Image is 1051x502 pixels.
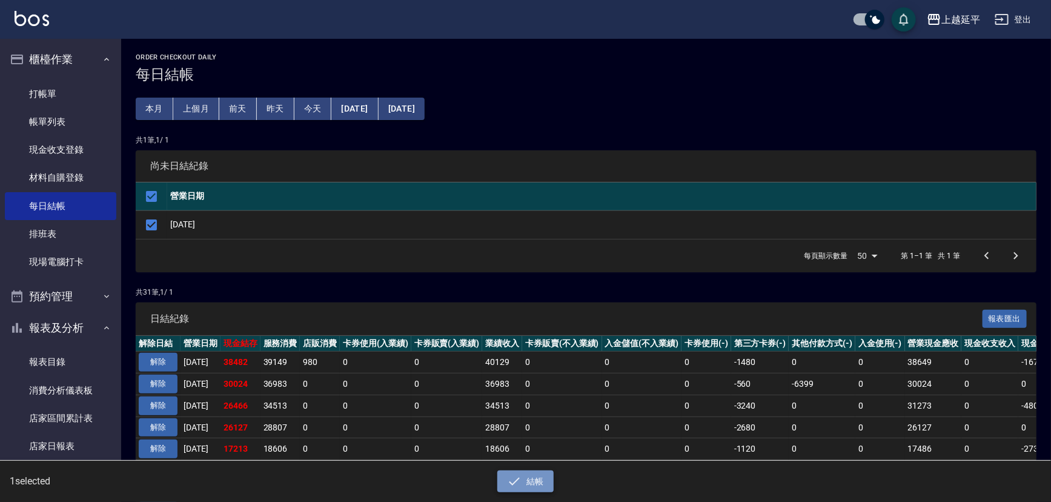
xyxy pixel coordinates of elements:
button: 登出 [990,8,1036,31]
th: 服務消費 [260,336,300,352]
td: 31273 [905,395,962,417]
td: [DATE] [181,395,220,417]
th: 卡券販賣(入業績) [411,336,483,352]
th: 營業日期 [181,336,220,352]
a: 報表匯出 [983,312,1027,324]
td: 0 [602,417,682,438]
button: 報表匯出 [983,310,1027,329]
th: 現金結存 [220,336,260,352]
a: 報表目錄 [5,348,116,376]
td: [DATE] [181,373,220,395]
td: 0 [411,438,483,460]
div: 上越延平 [941,12,980,27]
td: -2680 [731,417,789,438]
td: 0 [602,373,682,395]
td: 0 [855,395,905,417]
button: save [892,7,916,32]
td: 0 [522,438,602,460]
img: Logo [15,11,49,26]
th: 營業現金應收 [905,336,962,352]
button: 解除 [139,418,177,437]
td: 0 [855,417,905,438]
td: 17213 [220,438,260,460]
a: 排班表 [5,220,116,248]
td: 36983 [260,373,300,395]
td: [DATE] [181,438,220,460]
span: 日結紀錄 [150,313,983,325]
a: 現場電腦打卡 [5,248,116,276]
td: 0 [855,438,905,460]
th: 其他付款方式(-) [789,336,855,352]
td: 30024 [905,373,962,395]
a: 現金收支登錄 [5,136,116,164]
td: 0 [340,417,411,438]
td: 34513 [260,395,300,417]
span: 尚未日結紀錄 [150,160,1022,172]
td: 0 [681,438,731,460]
td: 0 [522,417,602,438]
td: 28807 [482,417,522,438]
p: 第 1–1 筆 共 1 筆 [901,250,960,261]
td: 26127 [905,417,962,438]
p: 共 1 筆, 1 / 1 [136,135,1036,146]
td: 0 [522,373,602,395]
td: 0 [300,395,340,417]
th: 營業日期 [167,182,1036,211]
a: 店家日報表 [5,432,116,460]
button: 櫃檯作業 [5,44,116,75]
td: 26466 [220,395,260,417]
td: 0 [602,395,682,417]
button: 昨天 [257,98,294,120]
td: 34513 [482,395,522,417]
td: 0 [300,417,340,438]
h6: 1 selected [10,474,260,489]
td: -560 [731,373,789,395]
td: 0 [789,417,855,438]
a: 消費分析儀表板 [5,376,116,404]
td: 0 [961,373,1018,395]
td: 0 [340,352,411,373]
th: 第三方卡券(-) [731,336,789,352]
td: 0 [789,352,855,373]
td: 0 [300,438,340,460]
td: 38482 [220,352,260,373]
th: 入金使用(-) [855,336,905,352]
th: 入金儲值(不入業績) [602,336,682,352]
h3: 每日結帳 [136,66,1036,83]
td: 30024 [220,373,260,395]
td: 0 [522,395,602,417]
td: 0 [961,438,1018,460]
td: 0 [411,395,483,417]
th: 卡券販賣(不入業績) [522,336,602,352]
td: 0 [522,352,602,373]
h2: Order checkout daily [136,53,1036,61]
a: 店家區間累計表 [5,404,116,432]
td: 0 [961,417,1018,438]
td: 38649 [905,352,962,373]
td: 0 [411,373,483,395]
td: 28807 [260,417,300,438]
td: 0 [681,373,731,395]
td: 0 [602,352,682,373]
td: -1120 [731,438,789,460]
td: 0 [340,373,411,395]
td: 40129 [482,352,522,373]
th: 卡券使用(入業績) [340,336,411,352]
td: -6399 [789,373,855,395]
td: 0 [411,352,483,373]
td: 0 [789,395,855,417]
td: 0 [681,352,731,373]
button: 報表及分析 [5,312,116,344]
a: 材料自購登錄 [5,164,116,192]
p: 每頁顯示數量 [804,250,848,261]
a: 每日結帳 [5,192,116,220]
td: [DATE] [181,352,220,373]
td: 980 [300,352,340,373]
button: 上越延平 [922,7,985,32]
td: 0 [300,373,340,395]
td: 0 [789,438,855,460]
a: 打帳單 [5,80,116,108]
td: 18606 [260,438,300,460]
button: 今天 [294,98,332,120]
button: 本月 [136,98,173,120]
